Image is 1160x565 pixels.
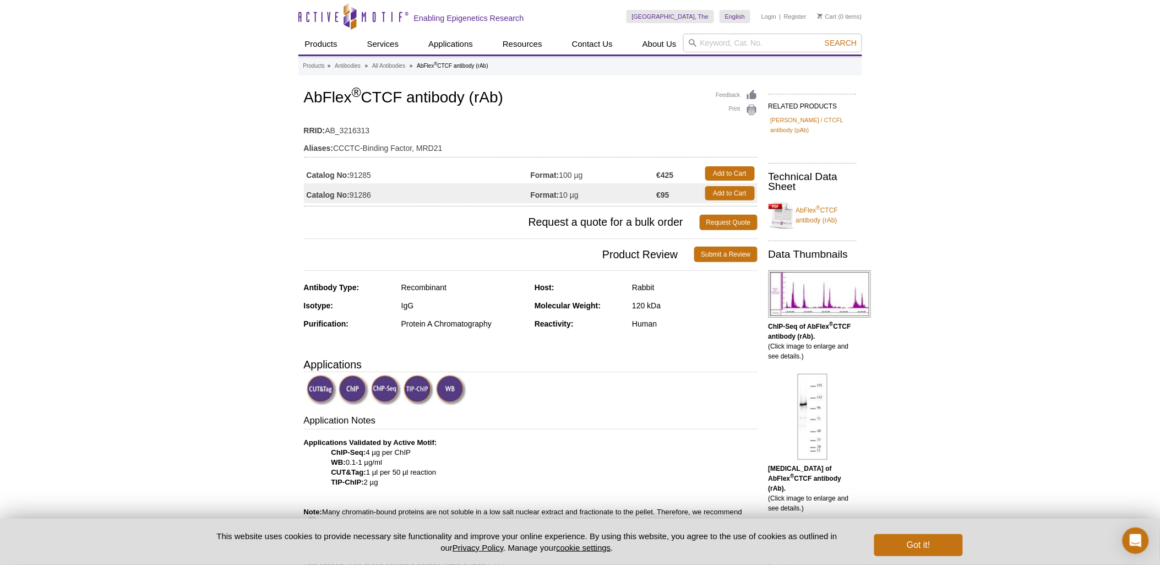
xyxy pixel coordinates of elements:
img: Western Blot Validated [436,375,466,405]
strong: Aliases: [304,143,334,153]
td: AB_3216313 [304,119,758,137]
input: Keyword, Cat. No. [683,34,862,52]
div: Rabbit [632,282,757,292]
b: [MEDICAL_DATA] of AbFlex CTCF antibody (rAb). [769,465,842,492]
div: Protein A Chromatography [401,319,526,329]
strong: Isotype: [304,301,334,310]
h3: Application Notes [304,414,758,430]
li: (0 items) [818,10,862,23]
img: CUT&Tag Validated [307,375,337,405]
h2: Technical Data Sheet [769,172,857,192]
li: » [410,63,413,69]
a: Applications [422,34,480,55]
li: AbFlex CTCF antibody (rAb) [417,63,488,69]
strong: RRID: [304,126,325,135]
h3: Applications [304,356,758,373]
img: ChIP-Seq Validated [371,375,401,405]
p: This website uses cookies to provide necessary site functionality and improve your online experie... [198,530,857,553]
strong: €425 [656,170,673,180]
p: 4 µg per ChIP 0.1-1 µg/ml 1 µl per 50 µl reaction 2 µg Many chromatin-bound proteins are not solu... [304,438,758,527]
button: Got it! [874,534,962,556]
span: Request a quote for a bulk order [304,215,700,230]
strong: ChIP-Seq: [331,448,366,457]
strong: Format: [531,190,559,200]
div: IgG [401,301,526,311]
span: Search [825,39,857,47]
a: Contact Us [565,34,619,55]
a: AbFlex®CTCF antibody (rAb) [769,199,857,232]
a: Submit a Review [694,247,757,262]
a: Products [303,61,325,71]
a: [GEOGRAPHIC_DATA], The [627,10,714,23]
div: Open Intercom Messenger [1123,528,1149,554]
strong: Format: [531,170,559,180]
a: Products [298,34,344,55]
div: Recombinant [401,282,526,292]
b: Note: [304,508,323,516]
a: Services [361,34,406,55]
button: cookie settings [556,543,611,552]
a: Cart [818,13,837,20]
p: (Click image to enlarge and see details.) [769,464,857,513]
strong: €95 [656,190,669,200]
a: [PERSON_NAME] / CTCFL antibody (pAb) [771,115,854,135]
img: AbFlex<sup>®</sup> CTCF antibody (rAb) tested by Western blot. [798,374,827,460]
a: Request Quote [700,215,758,230]
strong: Host: [535,283,554,292]
a: All Antibodies [372,61,405,71]
a: English [720,10,750,23]
li: » [365,63,368,69]
strong: Purification: [304,319,349,328]
td: CCCTC-Binding Factor, MRD21 [304,137,758,154]
img: TIP-ChIP Validated [404,375,434,405]
li: | [780,10,781,23]
td: 91286 [304,183,531,203]
p: (Click image to enlarge and see details.) [769,322,857,361]
a: About Us [636,34,683,55]
td: 91285 [304,164,531,183]
a: Register [784,13,807,20]
strong: Catalog No: [307,190,350,200]
strong: Molecular Weight: [535,301,601,310]
div: Human [632,319,757,329]
a: High Salt / Sonication Protocol [308,517,418,527]
sup: ® [829,321,833,327]
b: Applications Validated by Active Motif: [304,438,437,447]
strong: TIP-ChIP: [331,478,364,486]
a: Antibodies [335,61,361,71]
strong: WB: [331,458,346,466]
a: Privacy Policy [453,543,503,552]
b: ChIP-Seq of AbFlex CTCF antibody (rAb). [769,323,851,340]
a: Print [716,104,758,116]
h2: RELATED PRODUCTS [769,94,857,113]
li: » [328,63,331,69]
sup: ® [434,61,437,67]
sup: ® [791,473,794,479]
td: 10 µg [531,183,657,203]
img: AbFlex<sup>®</sup> CTCF antibody (rAb) tested by ChIP-Seq. [769,270,871,318]
td: 100 µg [531,164,657,183]
div: 120 kDa [632,301,757,311]
sup: ® [352,85,361,100]
h2: Enabling Epigenetics Research [414,13,524,23]
strong: Catalog No: [307,170,350,180]
strong: Reactivity: [535,319,574,328]
img: ChIP Validated [339,375,369,405]
strong: CUT&Tag: [331,468,366,476]
a: Feedback [716,89,758,101]
a: Resources [496,34,549,55]
strong: Antibody Type: [304,283,360,292]
a: Login [761,13,776,20]
span: Product Review [304,247,695,262]
img: Your Cart [818,13,823,19]
h2: Data Thumbnails [769,249,857,259]
sup: ® [816,205,820,211]
button: Search [821,38,860,48]
h1: AbFlex CTCF antibody (rAb) [304,89,758,108]
a: Add to Cart [705,166,755,181]
a: Add to Cart [705,186,755,200]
